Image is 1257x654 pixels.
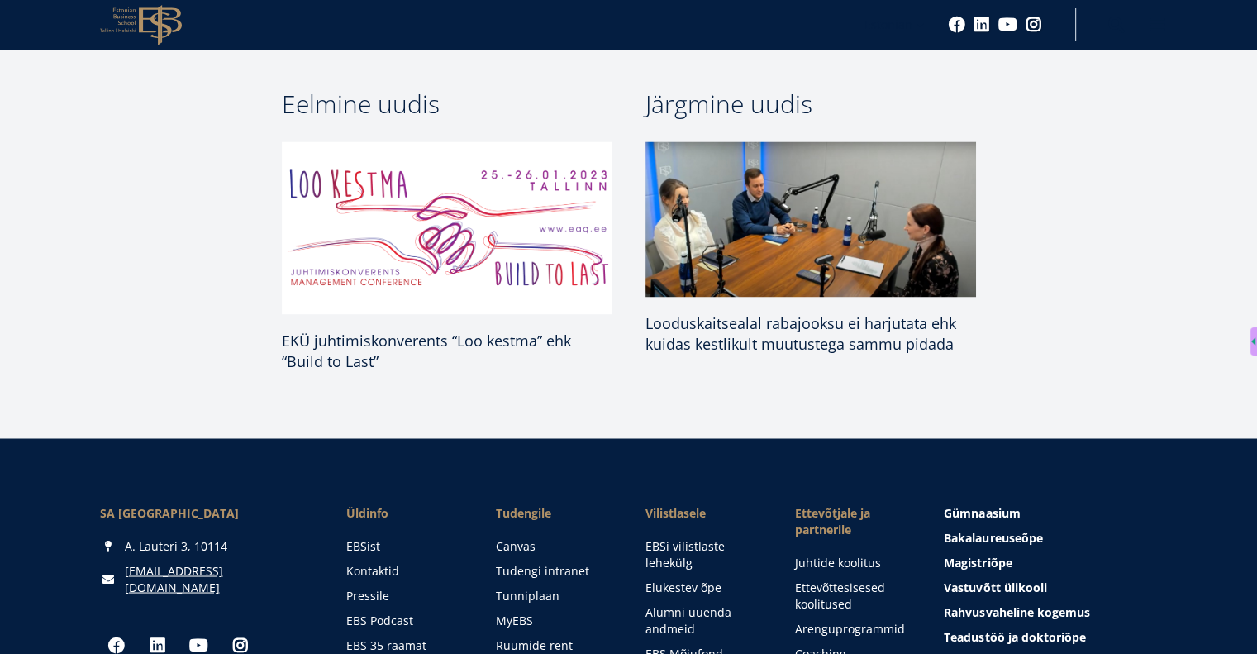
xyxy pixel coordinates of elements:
span: Teadustöö ja doktoriõpe [944,628,1085,644]
img: Innovatsioon [645,141,976,298]
a: MyEBS [496,612,612,628]
a: Tudengile [496,504,612,521]
a: [EMAIL_ADDRESS][DOMAIN_NAME] [125,562,313,595]
a: EBSist [346,537,463,554]
span: Magistriõpe [944,554,1012,570]
a: Magistriõpe [944,554,1157,570]
a: EBSi vilistlaste lehekülg [645,537,761,570]
a: Rahvusvaheline kogemus [944,604,1157,620]
a: Tunniplaan [496,587,612,604]
a: Elukestev õpe [645,579,761,595]
div: A. Lauteri 3, 10114 [100,537,313,554]
a: Arenguprogrammid [794,620,911,637]
a: Linkedin [974,17,990,33]
span: Ettevõtjale ja partnerile [794,504,911,537]
a: Teadustöö ja doktoriõpe [944,628,1157,645]
span: Bakalaureuseõpe [944,529,1042,545]
h2: Eelmine uudis [282,84,612,125]
a: Bakalaureuseõpe [944,529,1157,546]
span: Vilistlasele [645,504,761,521]
span: Üldinfo [346,504,463,521]
h2: Järgmine uudis [645,84,976,125]
div: SA [GEOGRAPHIC_DATA] [100,504,313,521]
img: Loo kestma 25-26.01.2023 [282,141,612,314]
a: Ruumide rent [496,637,612,653]
a: Ettevõttesisesed koolitused [794,579,911,612]
a: Vastuvõtt ülikooli [944,579,1157,595]
span: Gümnaasium [944,504,1020,520]
a: EBS Podcast [346,612,463,628]
a: Alumni uuenda andmeid [645,604,761,637]
a: Canvas [496,537,612,554]
a: EBS 35 raamat [346,637,463,653]
span: EKÜ juhtimiskonverents “Loo kestma” ehk “Build to Last” [282,331,571,371]
a: Juhtide koolitus [794,554,911,570]
a: Gümnaasium [944,504,1157,521]
a: Pressile [346,587,463,604]
a: Youtube [998,17,1017,33]
a: Tudengi intranet [496,562,612,579]
span: Rahvusvaheline kogemus [944,604,1089,619]
span: Vastuvõtt ülikooli [944,579,1046,594]
a: Kontaktid [346,562,463,579]
a: Facebook [949,17,965,33]
a: Instagram [1026,17,1042,33]
span: Looduskaitsealal rabajooksu ei harjutata ehk kuidas kestlikult muutustega sammu pidada [645,313,956,354]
